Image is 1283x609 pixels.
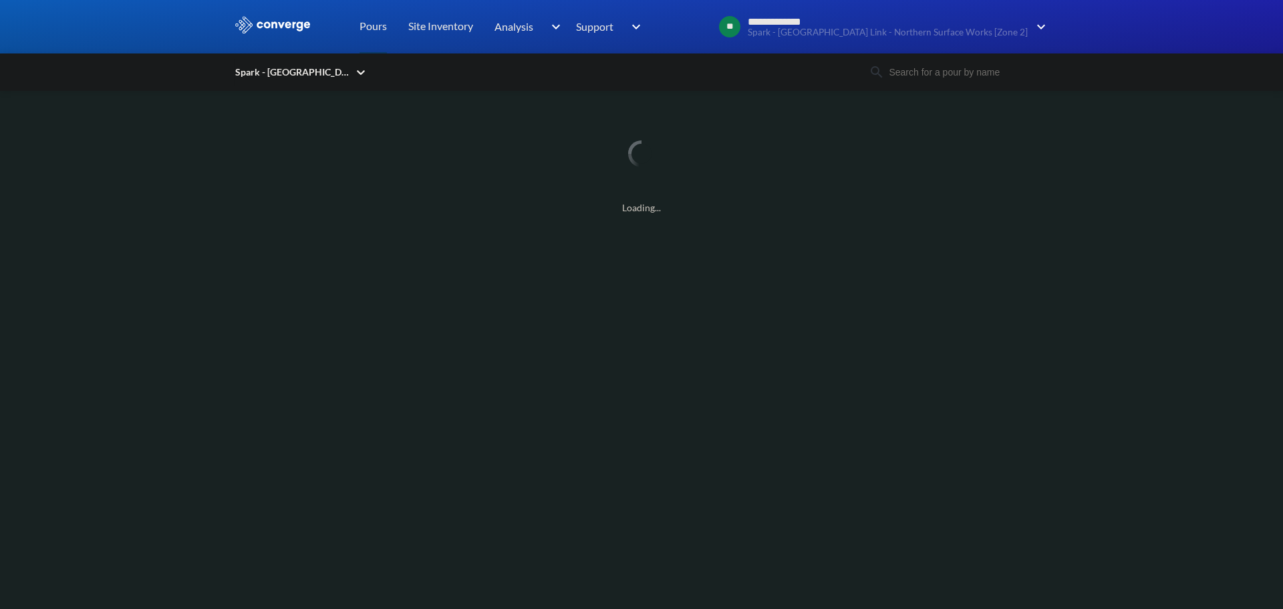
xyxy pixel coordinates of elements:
span: Analysis [494,18,533,35]
span: Support [576,18,613,35]
img: logo_ewhite.svg [234,16,311,33]
input: Search for a pour by name [885,65,1046,80]
div: Spark - [GEOGRAPHIC_DATA] Link - Northern Surface Works [Zone 2] [234,65,349,80]
img: downArrow.svg [1028,19,1049,35]
img: downArrow.svg [623,19,644,35]
img: icon-search.svg [869,64,885,80]
span: Spark - [GEOGRAPHIC_DATA] Link - Northern Surface Works [Zone 2] [748,27,1028,37]
span: Loading... [234,201,1049,215]
img: downArrow.svg [543,19,564,35]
